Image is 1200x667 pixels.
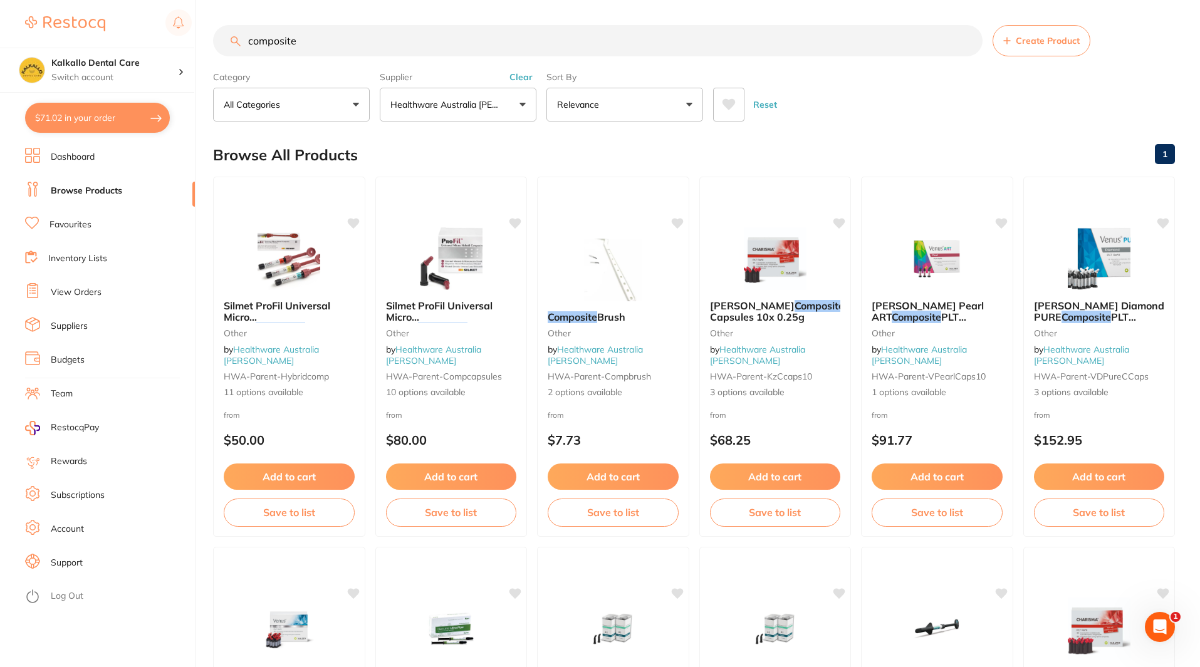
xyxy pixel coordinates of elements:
a: Log Out [51,590,83,602]
h2: Browse All Products [213,147,358,164]
span: 2 options available [548,386,679,399]
p: $7.73 [548,433,679,447]
small: other [1034,328,1165,338]
button: Save to list [224,499,355,526]
span: from [872,410,888,420]
a: Subscriptions [51,489,105,502]
a: Dashboard [51,151,95,163]
button: Save to list [1034,499,1165,526]
span: 3 options available [710,386,841,399]
a: Support [51,557,83,569]
em: Composite [1062,311,1111,323]
span: from [224,410,240,420]
a: Healthware Australia [PERSON_NAME] [224,344,319,366]
a: Healthware Australia [PERSON_NAME] [872,344,967,366]
a: Account [51,523,84,535]
span: 10 options available [386,386,517,399]
img: Kulzer Charisma Composite PLT Capsules 10x 0.25g [734,227,816,290]
span: Silmet ProFil Universal Micro Hybrid [386,299,493,335]
span: by [710,344,805,366]
em: Composite [892,311,941,323]
p: Relevance [557,98,604,111]
a: Suppliers [51,320,88,333]
img: Kalkallo Dental Care [19,58,44,83]
span: by [1034,344,1129,366]
small: other [872,328,1003,338]
small: other [386,328,517,338]
a: Healthware Australia [PERSON_NAME] [548,344,643,366]
span: from [710,410,726,420]
a: 1 [1155,142,1175,167]
span: PLT Capsules 10x 0.20g [872,311,966,334]
span: by [872,344,967,366]
img: Silmet ProFil Universal Micro Hybrid Composite Capsules 0.315g 20/box [410,227,492,290]
button: Healthware Australia [PERSON_NAME] [380,88,536,122]
span: PLT Capsules 20x 0.25g [1034,311,1136,334]
small: other [548,328,679,338]
span: HWA-parent-hybridcomp [224,371,329,382]
em: Composite [795,299,844,312]
button: Add to cart [548,463,679,490]
span: from [386,410,402,420]
button: Add to cart [224,463,355,490]
img: Silmet ProFil Universal Micro Hybrid Composite Syringe 4g [248,227,330,290]
em: Composite [418,323,467,335]
a: Rewards [51,455,87,468]
img: Kerr Harmonize Composite Unidose 0.25g 20/Pk [734,597,816,660]
em: Composite [256,323,305,335]
button: Clear [506,71,536,83]
button: All Categories [213,88,370,122]
span: from [548,410,564,420]
p: $91.77 [872,433,1003,447]
button: Add to cart [1034,463,1165,490]
p: $152.95 [1034,433,1165,447]
img: Composite Brush [572,239,654,301]
small: other [224,328,355,338]
em: Composite [548,311,597,323]
span: [PERSON_NAME] Pearl ART [872,299,984,323]
span: by [224,344,319,366]
button: Add to cart [872,463,1003,490]
button: $71.02 in your order [25,103,170,133]
span: 3 options available [1034,386,1165,399]
img: Kulzer Venus Diamond Composite PLT Capsules 10 x 0.25g [248,597,330,660]
span: HWA-parent-VPearlCaps10 [872,371,986,382]
span: HWA-parent-compcapsules [386,371,502,382]
a: Healthware Australia [PERSON_NAME] [1034,344,1129,366]
img: Restocq Logo [25,16,105,31]
label: Sort By [546,71,703,83]
img: Kulzer Venus Diamond PURE Composite PLT Capsules 20x 0.25g [1058,227,1140,290]
a: RestocqPay [25,421,99,435]
span: by [386,344,481,366]
button: Add to cart [710,463,841,490]
a: Budgets [51,354,85,366]
span: PLT Capsules 10x 0.25g [710,299,862,323]
span: [PERSON_NAME] [710,299,795,312]
b: Composite Brush [548,311,679,323]
img: Kerr Harmonize Composite Unidose 0.25g 10/Pk [572,597,654,660]
b: Kulzer Venus Pearl ART Composite PLT Capsules 10x 0.20g [872,300,1003,323]
button: Relevance [546,88,703,122]
a: View Orders [51,286,102,299]
p: All Categories [224,98,285,111]
span: HWA-parent-VDPureCCaps [1034,371,1149,382]
span: HWA-parent-compbrush [548,371,651,382]
p: $80.00 [386,433,517,447]
label: Category [213,71,370,83]
button: Save to list [386,499,517,526]
a: Inventory Lists [48,252,107,265]
span: 1 options available [872,386,1003,399]
label: Supplier [380,71,536,83]
button: Save to list [872,499,1003,526]
p: $68.25 [710,433,841,447]
img: Kulzer Venus Pearl ART Composite PLT Capsules 10x 0.20g [896,227,978,290]
input: Search Products [213,25,983,56]
a: Healthware Australia [PERSON_NAME] [386,344,481,366]
button: Reset [749,88,781,122]
button: Log Out [25,587,191,607]
b: Silmet ProFil Universal Micro Hybrid Composite Syringe 4g [224,300,355,323]
span: HWA-parent-kzCcaps10 [710,371,812,382]
span: Create Product [1016,36,1080,46]
a: Team [51,388,73,400]
span: by [548,344,643,366]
